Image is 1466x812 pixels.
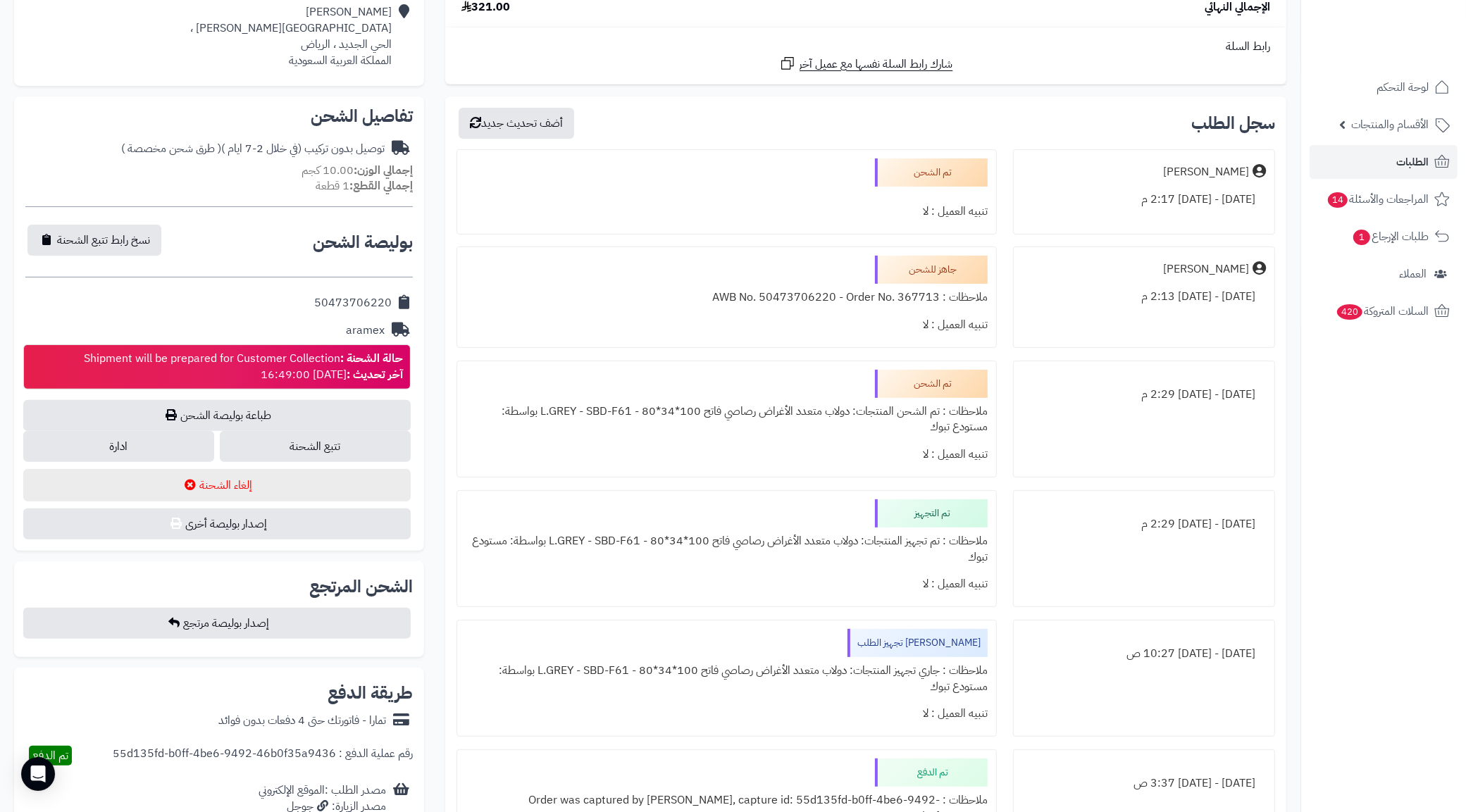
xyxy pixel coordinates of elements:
button: نسخ رابط تتبع الشحنة [27,225,161,256]
h2: بوليصة الشحن [313,234,413,251]
div: ملاحظات : جاري تجهيز المنتجات: دولاب متعدد الأغراض رصاصي فاتح 100*34*80 - L.GREY - SBD-F61 بواسطة... [466,657,988,701]
small: 1 قطعة [316,177,413,194]
div: [PERSON_NAME] تجهيز الطلب [847,629,988,657]
span: لوحة التحكم [1377,77,1429,97]
button: إصدار بوليصة أخرى [23,508,411,539]
div: ملاحظات : تم تجهيز المنتجات: دولاب متعدد الأغراض رصاصي فاتح 100*34*80 - L.GREY - SBD-F61 بواسطة: ... [466,527,988,571]
a: السلات المتروكة420 [1310,294,1458,328]
div: [DATE] - [DATE] 2:29 م [1022,381,1266,408]
div: رقم عملية الدفع : 55d135fd-b0ff-4be6-9492-46b0f35a9436 [113,746,413,766]
div: ملاحظات : تم الشحن المنتجات: دولاب متعدد الأغراض رصاصي فاتح 100*34*80 - L.GREY - SBD-F61 بواسطة: ... [466,398,988,442]
span: شارك رابط السلة نفسها مع عميل آخر [800,56,953,73]
div: Shipment will be prepared for Customer Collection [DATE] 16:49:00 [84,351,403,383]
div: تنبيه العميل : لا [466,311,988,339]
div: تم الدفع [875,758,988,787]
div: ملاحظات : AWB No. 50473706220 - Order No. 367713 [466,284,988,311]
span: 14 [1328,192,1348,208]
div: Open Intercom Messenger [21,757,55,791]
div: [PERSON_NAME] [1163,261,1249,277]
div: [PERSON_NAME] [GEOGRAPHIC_DATA][PERSON_NAME] ، الحي الجديد ، الرياض المملكة العربية السعودية [190,4,392,68]
span: نسخ رابط تتبع الشحنة [57,232,150,249]
span: السلات المتروكة [1336,301,1429,321]
div: [DATE] - [DATE] 2:29 م [1022,511,1266,538]
button: أضف تحديث جديد [459,108,574,139]
a: طلبات الإرجاع1 [1310,220,1458,254]
a: ادارة [23,431,214,462]
span: 420 [1337,304,1362,320]
h3: سجل الطلب [1191,115,1275,132]
div: تنبيه العميل : لا [466,700,988,727]
button: إصدار بوليصة مرتجع [23,608,411,639]
div: [DATE] - [DATE] 2:13 م [1022,283,1266,311]
div: [DATE] - [DATE] 3:37 ص [1022,770,1266,797]
div: رابط السلة [451,39,1281,55]
a: العملاء [1310,257,1458,291]
h2: تفاصيل الشحن [25,108,413,125]
a: تتبع الشحنة [220,431,411,462]
span: الأقسام والمنتجات [1351,115,1429,135]
strong: إجمالي القطع: [349,177,413,194]
button: إلغاء الشحنة [23,469,411,501]
small: 10.00 كجم [302,162,413,179]
div: [DATE] - [DATE] 10:27 ص [1022,640,1266,668]
div: aramex [346,323,385,339]
a: لوحة التحكم [1310,70,1458,104]
div: تمارا - فاتورتك حتى 4 دفعات بدون فوائد [218,713,386,729]
div: تم الشحن [875,370,988,398]
div: توصيل بدون تركيب (في خلال 2-7 ايام ) [121,141,385,157]
div: تنبيه العميل : لا [466,570,988,598]
span: العملاء [1399,264,1427,284]
span: 1 [1353,230,1370,245]
a: شارك رابط السلة نفسها مع عميل آخر [779,55,953,73]
h2: طريقة الدفع [328,685,413,701]
a: الطلبات [1310,145,1458,179]
span: الطلبات [1396,152,1429,172]
div: جاهز للشحن [875,256,988,284]
div: تم التجهيز [875,499,988,527]
strong: حالة الشحنة : [340,350,403,367]
strong: إجمالي الوزن: [354,162,413,179]
div: تم الشحن [875,158,988,187]
strong: آخر تحديث : [347,366,403,383]
a: طباعة بوليصة الشحن [23,400,411,431]
div: [PERSON_NAME] [1163,164,1249,180]
img: logo-2.png [1370,39,1453,69]
div: تنبيه العميل : لا [466,198,988,225]
span: ( طرق شحن مخصصة ) [121,140,221,157]
span: المراجعات والأسئلة [1327,189,1429,209]
span: تم الدفع [32,747,68,764]
div: 50473706220 [314,295,392,311]
div: تنبيه العميل : لا [466,441,988,468]
span: طلبات الإرجاع [1352,227,1429,246]
a: المراجعات والأسئلة14 [1310,182,1458,216]
div: [DATE] - [DATE] 2:17 م [1022,186,1266,213]
h2: الشحن المرتجع [309,578,413,595]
